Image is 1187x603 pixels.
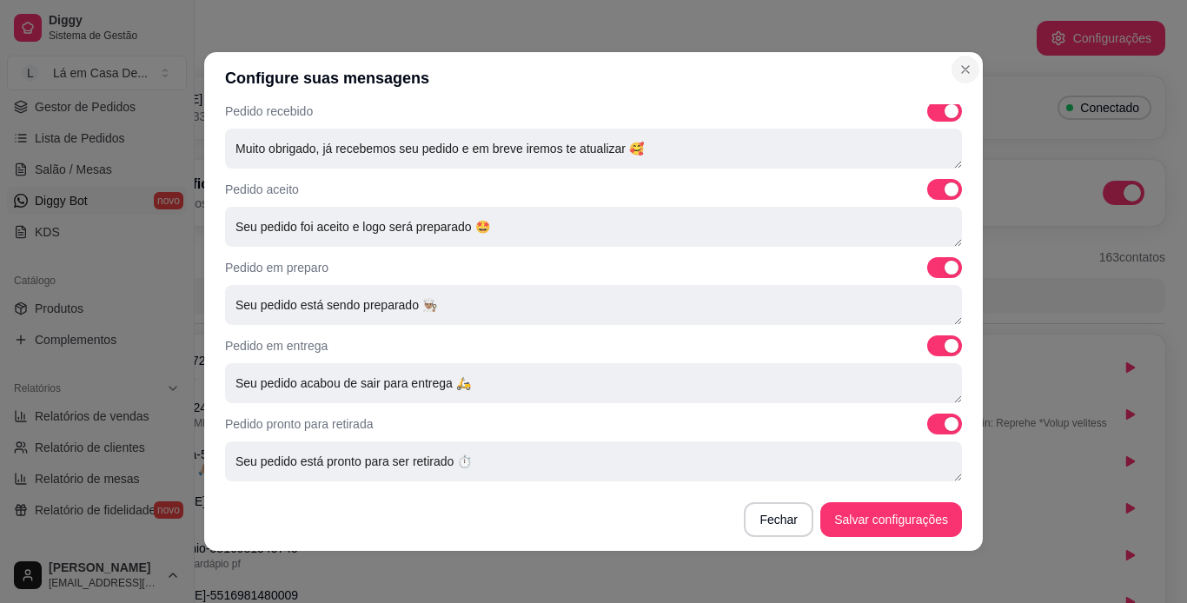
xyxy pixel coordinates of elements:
[204,52,983,104] header: Configure suas mensagens
[952,56,979,83] button: Close
[225,103,313,120] p: Pedido recebido
[225,207,962,247] textarea: Seu pedido foi aceito e logo será preparado 🤩
[820,502,962,537] button: Salvar configurações
[225,337,328,355] p: Pedido em entrega
[225,441,962,481] textarea: Seu pedido está pronto para ser retirado ⏱️
[744,502,813,537] button: Fechar
[225,259,328,276] p: Pedido em preparo
[225,415,373,433] p: Pedido pronto para retirada
[225,363,962,403] textarea: Seu pedido acabou de sair para entrega 🛵
[225,285,962,325] textarea: Seu pedido está sendo preparado 👨🏽‍🍳
[225,181,299,198] p: Pedido aceito
[225,129,962,169] textarea: Muito obrigado, já recebemos seu pedido e em breve iremos te atualizar 🥰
